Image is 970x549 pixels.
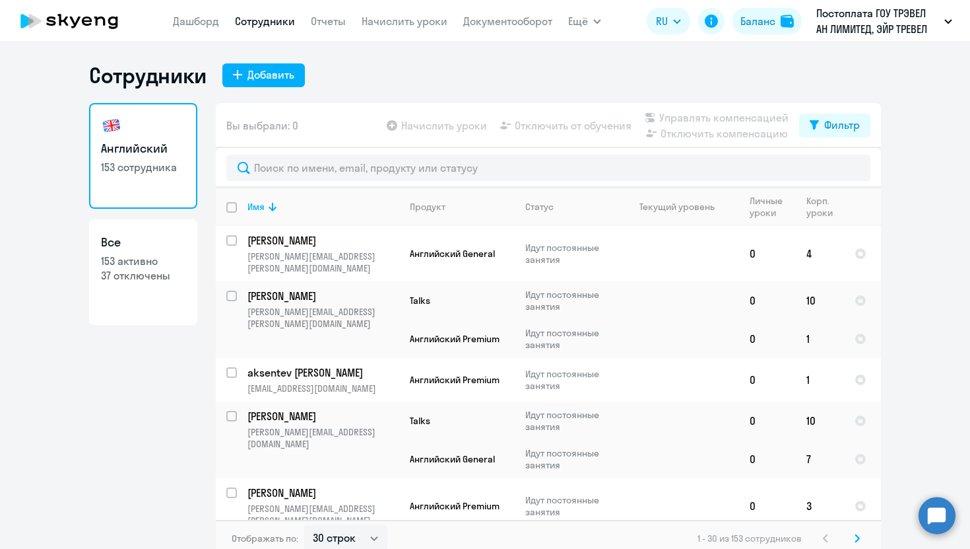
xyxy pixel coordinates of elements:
[796,440,844,478] td: 7
[410,333,500,345] span: Английский Premium
[247,409,399,423] a: [PERSON_NAME]
[235,15,295,28] a: Сотрудники
[525,242,616,266] p: Идут постоянные занятия
[101,254,185,268] p: 153 активно
[247,486,399,500] a: [PERSON_NAME]
[89,62,207,89] h1: Сотрудники
[247,233,399,248] a: [PERSON_NAME]
[810,5,959,37] button: Постоплата ГОУ ТРЭВЕЛ АН ЛИМИТЕД, ЭЙР ТРЕВЕЛ ТЕХНОЛОДЖИС, ООО
[739,226,796,281] td: 0
[568,13,588,29] span: Ещё
[101,234,185,251] h3: Все
[362,15,447,28] a: Начислить уроки
[311,15,346,28] a: Отчеты
[247,486,397,500] p: [PERSON_NAME]
[232,532,298,544] span: Отображать по:
[739,320,796,358] td: 0
[222,63,305,87] button: Добавить
[247,365,397,380] p: aksentev [PERSON_NAME]
[101,140,185,157] h3: Английский
[89,219,197,325] a: Все153 активно37 отключены
[656,13,668,29] span: RU
[525,494,616,518] p: Идут постоянные занятия
[750,195,795,219] div: Личные уроки
[410,295,430,307] span: Talks
[739,358,796,402] td: 0
[525,201,554,213] div: Статус
[247,201,399,213] div: Имя
[101,268,185,283] p: 37 отключены
[740,13,775,29] div: Баланс
[247,250,399,274] p: [PERSON_NAME][EMAIL_ADDRESS][PERSON_NAME][DOMAIN_NAME]
[101,160,185,174] p: 153 сотрудника
[739,478,796,534] td: 0
[247,365,399,380] a: aksentev [PERSON_NAME]
[410,500,500,512] span: Английский Premium
[627,201,738,213] div: Текущий уровень
[781,15,794,28] img: balance
[796,478,844,534] td: 3
[732,8,802,34] button: Балансbalance
[247,289,399,303] a: [PERSON_NAME]
[247,67,294,83] div: Добавить
[410,415,430,427] span: Talks
[247,201,265,213] div: Имя
[568,8,601,34] button: Ещё
[463,15,552,28] a: Документооборот
[247,383,399,394] p: [EMAIL_ADDRESS][DOMAIN_NAME]
[739,402,796,440] td: 0
[525,409,616,433] p: Идут постоянные занятия
[525,368,616,392] p: Идут постоянные занятия
[796,358,844,402] td: 1
[799,114,870,137] button: Фильтр
[816,5,939,37] p: Постоплата ГОУ ТРЭВЕЛ АН ЛИМИТЕД, ЭЙР ТРЕВЕЛ ТЕХНОЛОДЖИС, ООО
[639,201,715,213] div: Текущий уровень
[647,8,690,34] button: RU
[247,503,399,527] p: [PERSON_NAME][EMAIL_ADDRESS][PERSON_NAME][DOMAIN_NAME]
[806,195,843,219] div: Корп. уроки
[247,233,397,248] p: [PERSON_NAME]
[796,281,844,320] td: 10
[247,426,399,450] p: [PERSON_NAME][EMAIL_ADDRESS][DOMAIN_NAME]
[410,248,495,260] span: Английский General
[824,117,860,133] div: Фильтр
[410,201,445,213] div: Продукт
[410,453,495,465] span: Английский General
[247,289,397,303] p: [PERSON_NAME]
[173,15,219,28] a: Дашборд
[739,281,796,320] td: 0
[410,374,500,386] span: Английский Premium
[101,115,122,136] img: english
[796,402,844,440] td: 10
[697,532,802,544] span: 1 - 30 из 153 сотрудников
[247,306,399,330] p: [PERSON_NAME][EMAIL_ADDRESS][PERSON_NAME][DOMAIN_NAME]
[525,447,616,471] p: Идут постоянные занятия
[247,409,397,423] p: [PERSON_NAME]
[89,103,197,209] a: Английский153 сотрудника
[739,440,796,478] td: 0
[796,226,844,281] td: 4
[525,289,616,312] p: Идут постоянные занятия
[226,118,298,133] span: Вы выбрали: 0
[796,320,844,358] td: 1
[525,327,616,351] p: Идут постоянные занятия
[226,155,870,181] input: Поиск по имени, email, продукту или статусу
